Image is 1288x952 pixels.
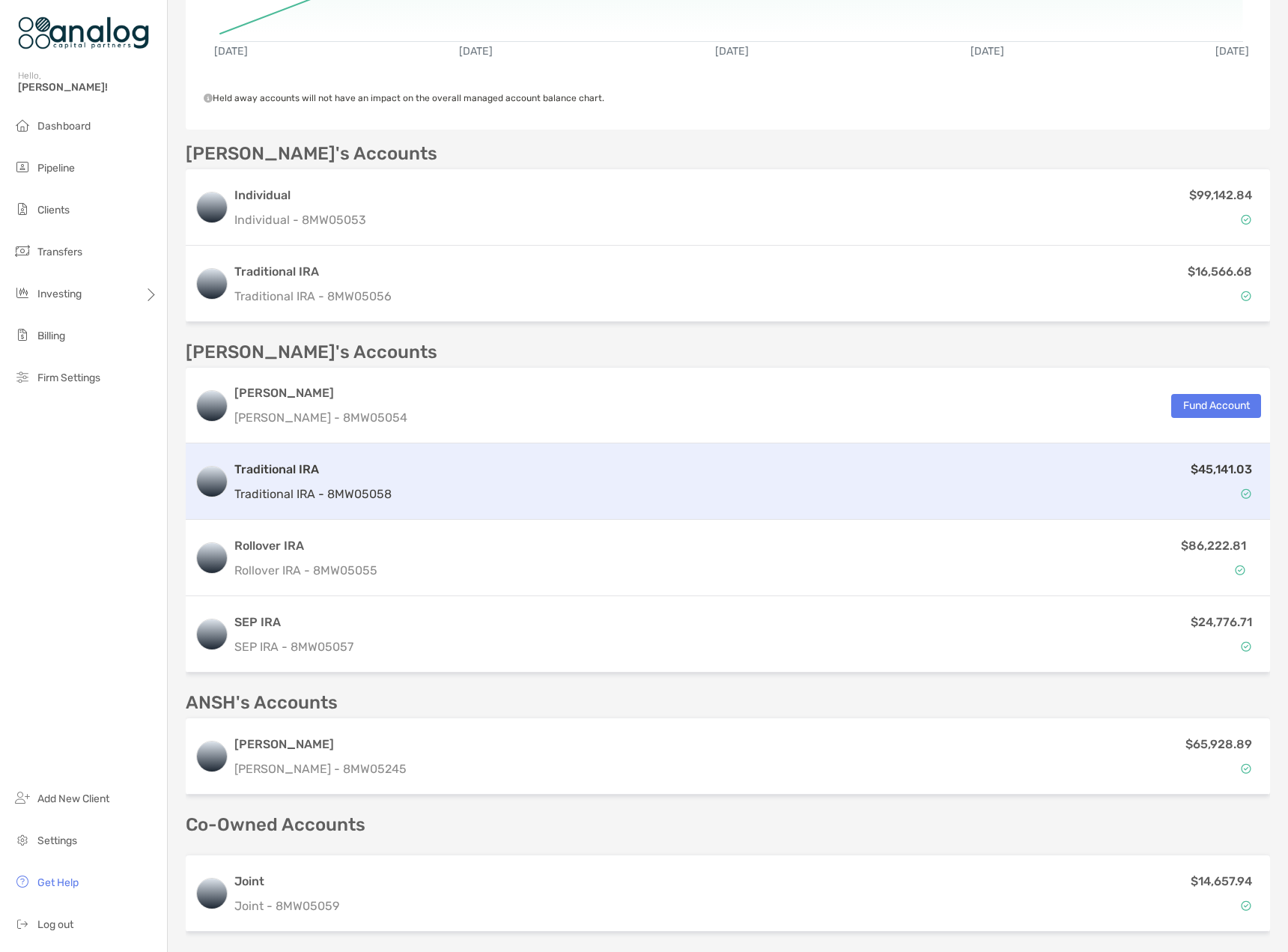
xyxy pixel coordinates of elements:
[1181,536,1246,555] p: $86,222.81
[1188,262,1252,281] p: $16,566.68
[13,915,31,933] img: logout icon
[186,145,437,163] p: [PERSON_NAME]'s Accounts
[1217,45,1251,58] text: [DATE]
[197,269,227,299] img: logo account
[234,408,407,427] p: [PERSON_NAME] - 8MW05054
[13,789,31,807] img: add_new_client icon
[1191,613,1252,631] p: $24,776.71
[234,637,353,656] p: SEP IRA - 8MW05057
[197,742,227,771] img: logo account
[234,736,407,754] h3: [PERSON_NAME]
[460,45,493,58] text: [DATE]
[234,873,339,891] h3: Joint
[204,93,604,103] span: Held away accounts will not have an impact on the overall managed account balance chart.
[197,879,227,909] img: logo account
[716,45,750,58] text: [DATE]
[13,284,31,302] img: investing icon
[214,45,248,58] text: [DATE]
[37,918,73,931] span: Log out
[37,246,82,258] span: Transfers
[37,162,75,175] span: Pipeline
[13,116,31,134] img: dashboard icon
[234,485,392,503] p: Traditional IRA - 8MW05058
[1235,565,1245,575] img: Account Status icon
[197,192,227,222] img: logo account
[37,288,82,300] span: Investing
[37,834,77,847] span: Settings
[13,326,31,344] img: billing icon
[971,45,1005,58] text: [DATE]
[18,81,158,94] span: [PERSON_NAME]!
[197,391,227,421] img: logo account
[234,210,366,229] p: Individual - 8MW05053
[186,343,437,362] p: [PERSON_NAME]'s Accounts
[13,873,31,891] img: get-help icon
[234,287,392,306] p: Traditional IRA - 8MW05056
[234,263,392,281] h3: Traditional IRA
[234,760,407,778] p: [PERSON_NAME] - 8MW05245
[1241,763,1251,774] img: Account Status icon
[234,561,965,580] p: Rollover IRA - 8MW05055
[234,613,353,631] h3: SEP IRA
[37,876,79,889] span: Get Help
[234,187,366,204] h3: Individual
[197,467,227,497] img: logo account
[186,816,1270,834] p: Co-Owned Accounts
[186,694,338,712] p: ANSH's Accounts
[1191,872,1252,891] p: $14,657.94
[234,897,339,915] p: Joint - 8MW05059
[13,831,31,849] img: settings icon
[1241,900,1251,911] img: Account Status icon
[37,330,65,342] span: Billing
[13,200,31,218] img: clients icon
[37,120,91,133] span: Dashboard
[1241,641,1251,652] img: Account Status icon
[13,368,31,386] img: firm-settings icon
[1171,394,1261,418] button: Fund Account
[234,537,965,555] h3: Rollover IRA
[13,158,31,176] img: pipeline icon
[197,543,227,573] img: logo account
[1189,186,1252,204] p: $99,142.84
[13,242,31,260] img: transfers icon
[37,204,70,216] span: Clients
[1241,488,1251,499] img: Account Status icon
[37,372,100,384] span: Firm Settings
[37,792,109,805] span: Add New Client
[234,384,407,402] h3: [PERSON_NAME]
[1191,460,1252,479] p: $45,141.03
[1185,735,1252,754] p: $65,928.89
[197,619,227,649] img: logo account
[1241,291,1251,301] img: Account Status icon
[1241,214,1251,225] img: Account Status icon
[234,461,392,479] h3: Traditional IRA
[18,6,149,60] img: Zoe Logo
